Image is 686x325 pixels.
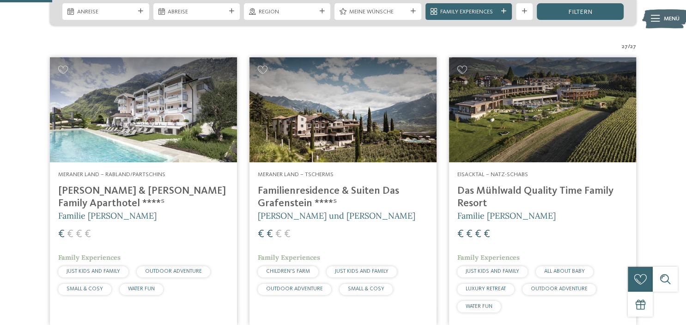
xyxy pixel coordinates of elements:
[457,185,628,210] h4: Das Mühlwald Quality Time Family Resort
[67,229,73,240] span: €
[258,229,264,240] span: €
[544,269,585,274] span: ALL ABOUT BABY
[266,269,310,274] span: CHILDREN’S FARM
[58,253,121,262] span: Family Experiences
[249,57,437,163] img: Familienhotels gesucht? Hier findet ihr die besten!
[457,229,464,240] span: €
[466,304,492,309] span: WATER FUN
[475,229,481,240] span: €
[58,172,165,178] span: Meraner Land – Rabland/Partschins
[449,57,636,325] a: Familienhotels gesucht? Hier findet ihr die besten! Eisacktal – Natz-Schabs Das Mühlwald Quality ...
[348,286,384,292] span: SMALL & COSY
[457,172,528,178] span: Eisacktal – Natz-Schabs
[622,43,628,51] span: 27
[484,229,490,240] span: €
[76,229,82,240] span: €
[77,8,134,16] span: Anreise
[85,229,91,240] span: €
[58,185,229,210] h4: [PERSON_NAME] & [PERSON_NAME] Family Aparthotel ****ˢ
[628,43,630,51] span: /
[258,210,415,221] span: [PERSON_NAME] und [PERSON_NAME]
[457,253,520,262] span: Family Experiences
[145,269,202,274] span: OUTDOOR ADVENTURE
[258,253,320,262] span: Family Experiences
[568,9,592,15] span: filtern
[466,229,473,240] span: €
[58,210,157,221] span: Familie [PERSON_NAME]
[67,286,103,292] span: SMALL & COSY
[258,185,428,210] h4: Familienresidence & Suiten Das Grafenstein ****ˢ
[466,286,506,292] span: LUXURY RETREAT
[128,286,155,292] span: WATER FUN
[466,269,519,274] span: JUST KIDS AND FAMILY
[457,210,556,221] span: Familie [PERSON_NAME]
[349,8,407,16] span: Meine Wünsche
[50,57,237,163] img: Familienhotels gesucht? Hier findet ihr die besten!
[275,229,282,240] span: €
[58,229,65,240] span: €
[440,8,497,16] span: Family Experiences
[67,269,120,274] span: JUST KIDS AND FAMILY
[531,286,588,292] span: OUTDOOR ADVENTURE
[249,57,437,325] a: Familienhotels gesucht? Hier findet ihr die besten! Meraner Land – Tscherms Familienresidence & S...
[335,269,389,274] span: JUST KIDS AND FAMILY
[258,172,334,178] span: Meraner Land – Tscherms
[284,229,291,240] span: €
[630,43,636,51] span: 27
[266,286,323,292] span: OUTDOOR ADVENTURE
[267,229,273,240] span: €
[259,8,316,16] span: Region
[50,57,237,325] a: Familienhotels gesucht? Hier findet ihr die besten! Meraner Land – Rabland/Partschins [PERSON_NAM...
[449,57,636,163] img: Familienhotels gesucht? Hier findet ihr die besten!
[168,8,225,16] span: Abreise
